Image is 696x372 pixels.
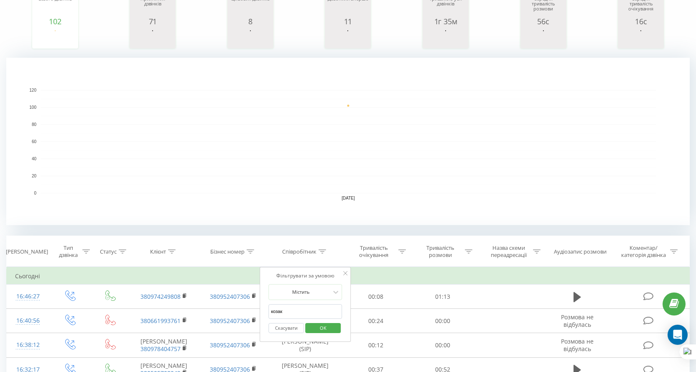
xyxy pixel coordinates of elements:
div: Open Intercom Messenger [668,325,688,345]
div: 102 [34,17,76,26]
svg: A chart. [620,26,662,51]
td: 00:08 [342,285,409,309]
a: 380661993761 [140,317,181,325]
div: Статус [100,248,117,255]
div: 16:40:56 [15,313,41,329]
svg: A chart. [6,58,690,225]
td: 00:12 [342,333,409,357]
td: 00:00 [409,333,476,357]
div: 11 [327,17,369,26]
button: Скасувати [268,323,304,334]
div: 56с [523,17,564,26]
svg: A chart. [523,26,564,51]
div: 16:46:27 [15,288,41,305]
div: 8 [229,17,271,26]
svg: A chart. [132,26,173,51]
div: Тривалість очікування [352,244,396,259]
div: Тип дзвінка [56,244,80,259]
a: 380952407306 [210,341,250,349]
td: 00:24 [342,309,409,333]
div: 16:38:12 [15,337,41,353]
span: Розмова не відбулась [561,337,594,353]
div: 1г 35м [425,17,467,26]
text: 60 [32,139,37,144]
text: 40 [32,156,37,161]
td: 01:13 [409,285,476,309]
svg: A chart. [327,26,369,51]
text: 120 [29,88,36,92]
div: Тривалість розмови [418,244,463,259]
a: 380978404757 [140,345,181,353]
button: OK [305,323,341,334]
td: [PERSON_NAME] (SIP) [268,333,343,357]
div: 16с [620,17,662,26]
div: 71 [132,17,173,26]
div: Коментар/категорія дзвінка [619,244,668,259]
span: OK [311,321,335,334]
input: Введіть значення [268,304,342,319]
a: 380952407306 [210,292,250,300]
div: Фільтрувати за умовою [268,272,342,280]
div: [PERSON_NAME] [6,248,48,255]
text: [DATE] [342,196,355,200]
a: 380952407306 [210,317,250,325]
svg: A chart. [229,26,271,51]
a: 380974249808 [140,292,181,300]
div: Аудіозапис розмови [554,248,607,255]
svg: A chart. [425,26,467,51]
text: 80 [32,122,37,127]
div: Бізнес номер [210,248,245,255]
td: 00:00 [409,309,476,333]
text: 0 [34,191,36,195]
div: Співробітник [282,248,316,255]
span: Розмова не відбулась [561,313,594,328]
text: 20 [32,174,37,178]
text: 100 [29,105,36,110]
div: Клієнт [150,248,166,255]
div: Назва схеми переадресації [486,244,531,259]
td: [PERSON_NAME] [129,333,199,357]
td: Сьогодні [7,268,690,285]
svg: A chart. [34,26,76,51]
